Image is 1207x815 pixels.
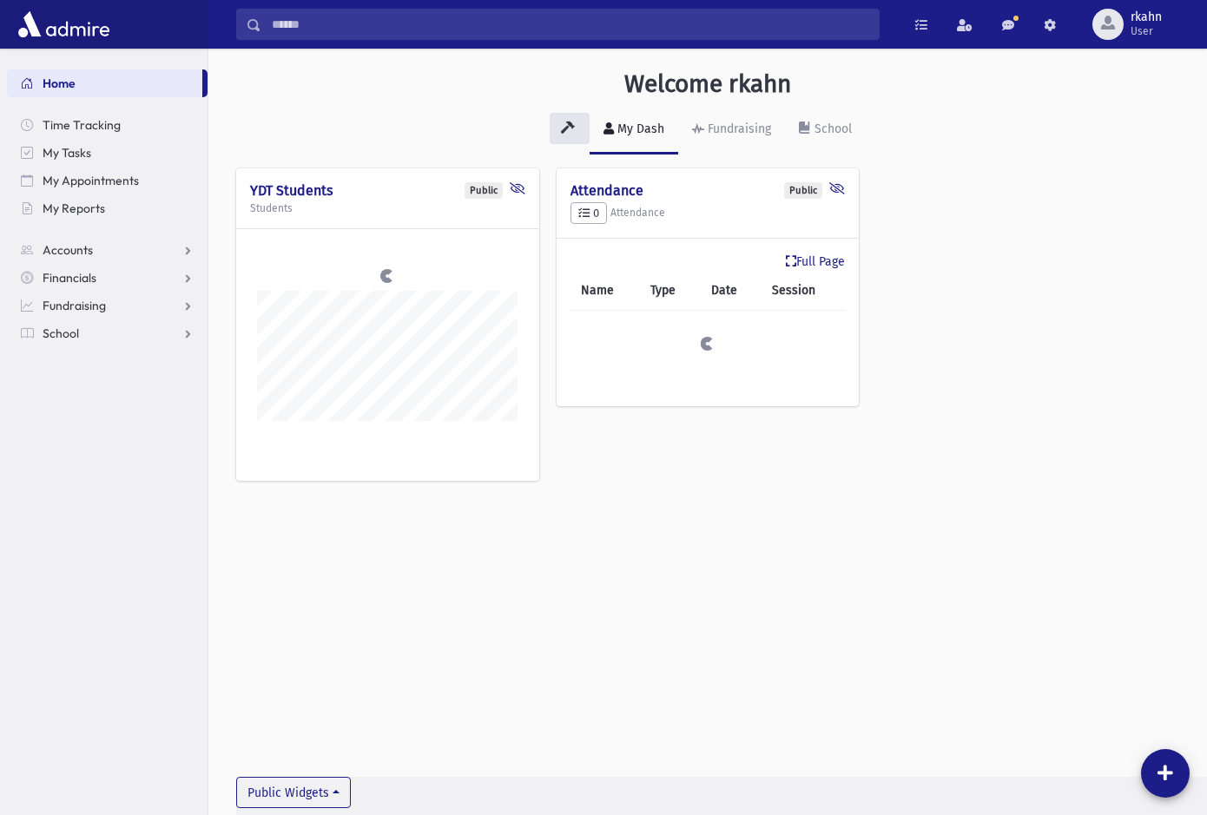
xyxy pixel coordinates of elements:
[43,298,106,313] span: Fundraising
[678,106,785,154] a: Fundraising
[762,271,845,311] th: Session
[261,9,879,40] input: Search
[7,111,208,139] a: Time Tracking
[785,106,866,154] a: School
[250,182,525,199] h4: YDT Students
[1131,10,1162,24] span: rkahn
[7,69,202,97] a: Home
[14,7,114,42] img: AdmirePro
[578,207,599,220] span: 0
[1131,24,1162,38] span: User
[640,271,700,311] th: Type
[7,236,208,264] a: Accounts
[614,122,664,136] div: My Dash
[43,270,96,286] span: Financials
[811,122,852,136] div: School
[7,292,208,319] a: Fundraising
[7,167,208,194] a: My Appointments
[43,76,76,91] span: Home
[784,182,822,199] div: Public
[7,264,208,292] a: Financials
[701,271,762,311] th: Date
[43,325,79,341] span: School
[236,777,351,808] button: Public Widgets
[624,69,791,99] h3: Welcome rkahn
[7,139,208,167] a: My Tasks
[43,145,91,161] span: My Tasks
[250,202,525,214] h5: Students
[571,182,846,199] h4: Attendance
[43,242,93,258] span: Accounts
[43,173,139,188] span: My Appointments
[7,194,208,222] a: My Reports
[571,271,641,311] th: Name
[786,253,845,271] a: Full Page
[43,200,105,216] span: My Reports
[590,106,678,154] a: My Dash
[43,117,121,133] span: Time Tracking
[704,122,771,136] div: Fundraising
[571,202,846,225] h5: Attendance
[571,202,607,225] button: 0
[7,319,208,347] a: School
[465,182,503,199] div: Public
